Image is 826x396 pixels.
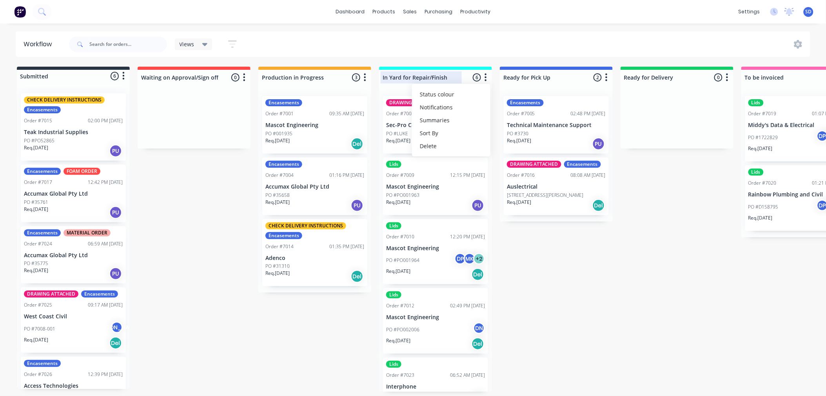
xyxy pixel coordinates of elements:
[24,144,48,151] p: Req. [DATE]
[386,314,485,321] p: Mascot Engineering
[386,233,414,240] div: Order #7010
[265,263,290,270] p: PO #31310
[88,371,123,378] div: 12:39 PM [DATE]
[14,6,26,18] img: Factory
[351,138,363,150] div: Del
[329,243,364,250] div: 01:35 PM [DATE]
[265,199,290,206] p: Req. [DATE]
[748,180,777,187] div: Order #7020
[571,172,606,179] div: 08:08 AM [DATE]
[265,222,346,229] div: CHECK DELIVERY INSTRUCTIONS
[265,192,290,199] p: PO #35658
[180,40,194,48] span: Views
[464,253,476,265] div: MK
[24,371,52,378] div: Order #7026
[507,137,531,144] p: Req. [DATE]
[383,219,488,285] div: LidsOrder #701012:20 PM [DATE]Mascot EngineeringPO #PO001964DPMK+2Req.[DATE]Del
[386,110,414,117] div: Order #7007
[265,255,364,262] p: Adenco
[88,302,123,309] div: 09:17 AM [DATE]
[88,117,123,124] div: 02:00 PM [DATE]
[507,199,531,206] p: Req. [DATE]
[21,287,126,353] div: DRAWING ATTACHEDEncasementsOrder #702509:17 AM [DATE]West Coast CivilPO #7008-001[PERSON_NAME]Req...
[383,96,488,154] div: DRAWING ATTACHEDEncasementsOrder #700708:13 PM [DATE]Sec-Pro CorporationPO #LUKEReq.[DATE]PU
[265,172,294,179] div: Order #7004
[24,360,61,367] div: Encasements
[24,336,48,343] p: Req. [DATE]
[472,338,484,350] div: Del
[412,101,490,114] button: Notifications
[64,229,111,236] div: MATERIAL ORDER
[386,302,414,309] div: Order #7012
[21,93,126,161] div: CHECK DELIVERY INSTRUCTIONSEncasementsOrder #701502:00 PM [DATE]Teak Industrial SuppliesPO #PO528...
[262,158,367,215] div: EncasementsOrder #700401:16 PM [DATE]Accumax Global Pty LtdPO #35658Req.[DATE]PU
[265,232,302,239] div: Encasements
[571,110,606,117] div: 02:48 PM [DATE]
[507,130,528,137] p: PO #3730
[89,36,167,52] input: Search for orders...
[450,233,485,240] div: 12:20 PM [DATE]
[472,268,484,281] div: Del
[265,110,294,117] div: Order #7001
[748,169,764,176] div: Lids
[386,172,414,179] div: Order #7009
[507,192,584,199] p: [STREET_ADDRESS][PERSON_NAME]
[24,260,48,267] p: PO #35775
[383,288,488,354] div: LidsOrder #701202:49 PM [DATE]Mascot EngineeringPO #PO002006DNReq.[DATE]Del
[64,168,100,175] div: FOAM ORDER
[412,114,490,127] button: Summaries
[386,130,408,137] p: PO #LUKE
[329,110,364,117] div: 09:35 AM [DATE]
[265,137,290,144] p: Req. [DATE]
[24,129,123,136] p: Teak Industrial Supplies
[351,270,363,283] div: Del
[24,106,61,113] div: Encasements
[748,134,778,141] p: PO #1722829
[351,199,363,212] div: PU
[386,337,410,344] p: Req. [DATE]
[507,172,535,179] div: Order #7016
[109,145,122,157] div: PU
[265,122,364,129] p: Mascot Engineering
[24,206,48,213] p: Req. [DATE]
[592,199,605,212] div: Del
[386,199,410,206] p: Req. [DATE]
[386,361,401,368] div: Lids
[24,191,123,197] p: Accumax Global Pty Ltd
[421,6,456,18] div: purchasing
[748,203,779,211] p: PO #D158795
[748,110,777,117] div: Order #7019
[88,240,123,247] div: 06:59 AM [DATE]
[265,161,302,168] div: Encasements
[24,96,105,104] div: CHECK DELIVERY INSTRUCTIONS
[473,322,485,334] div: DN
[748,145,773,152] p: Req. [DATE]
[504,96,609,154] div: EncasementsOrder #700502:48 PM [DATE]Technical Maintenance SupportPO #3730Req.[DATE]PU
[262,96,367,154] div: EncasementsOrder #700109:35 AM [DATE]Mascot EngineeringPO #001935Req.[DATE]Del
[806,8,812,15] span: SD
[24,137,54,144] p: PO #PO52865
[386,183,485,190] p: Mascot Engineering
[420,90,454,98] span: Status colour
[412,140,490,153] button: Delete
[24,267,48,274] p: Req. [DATE]
[24,240,52,247] div: Order #7024
[386,291,401,298] div: Lids
[507,161,561,168] div: DRAWING ATTACHED
[24,325,55,332] p: PO #7008-001
[265,130,292,137] p: PO #001935
[507,99,544,106] div: Encasements
[564,161,601,168] div: Encasements
[507,110,535,117] div: Order #7005
[386,222,401,229] div: Lids
[24,252,123,259] p: Accumax Global Pty Ltd
[24,199,48,206] p: PO #35761
[507,183,606,190] p: Auslectrical
[88,179,123,186] div: 12:42 PM [DATE]
[592,138,605,150] div: PU
[454,253,466,265] div: DP
[24,313,123,320] p: West Coast Civil
[386,99,441,106] div: DRAWING ATTACHED
[24,291,78,298] div: DRAWING ATTACHED
[109,206,122,219] div: PU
